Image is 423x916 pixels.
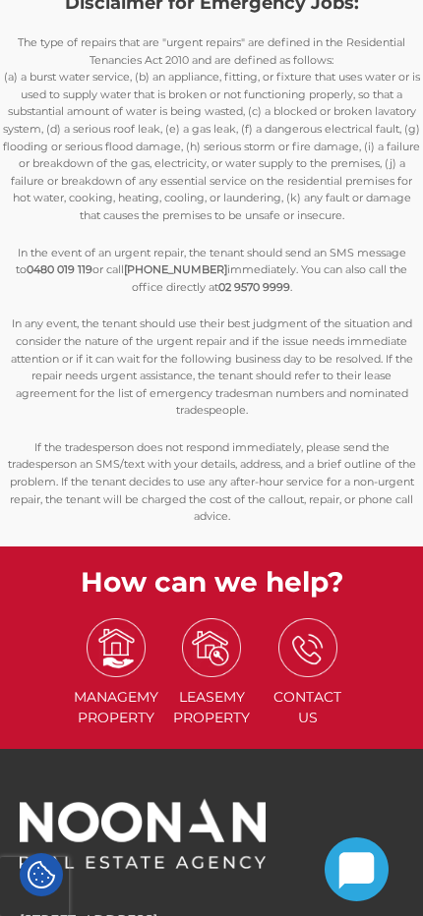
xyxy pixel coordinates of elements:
[182,618,241,677] img: ICONS
[27,262,92,276] strong: 0480 019 119
[1,439,422,526] p: If the tradesperson does not respond immediately, please send the tradesperson an SMS/text with y...
[124,262,227,276] strong: [PHONE_NUMBER]
[87,618,146,677] img: ICONS
[20,566,403,600] h3: How can we help?
[262,638,354,727] a: ICONS ContactUs
[20,853,63,896] div: Cookie Settings
[70,687,162,728] span: Manage my Property
[165,687,258,728] span: Lease my Property
[1,245,422,297] p: In the event of an urgent repair, the tenant should send an SMS message to or call immediately. Y...
[278,618,337,677] img: ICONS
[70,638,162,727] a: ICONS Managemy Property
[218,280,290,294] strong: 02 9570 9999
[165,638,258,727] a: ICONS Leasemy Property
[1,34,422,225] p: The type of repairs that are "urgent repairs" are defined in the Residential Tenancies Act 2010 a...
[262,687,354,728] span: Contact Us
[1,315,422,420] p: In any event, the tenant should use their best judgment of the situation and consider the nature ...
